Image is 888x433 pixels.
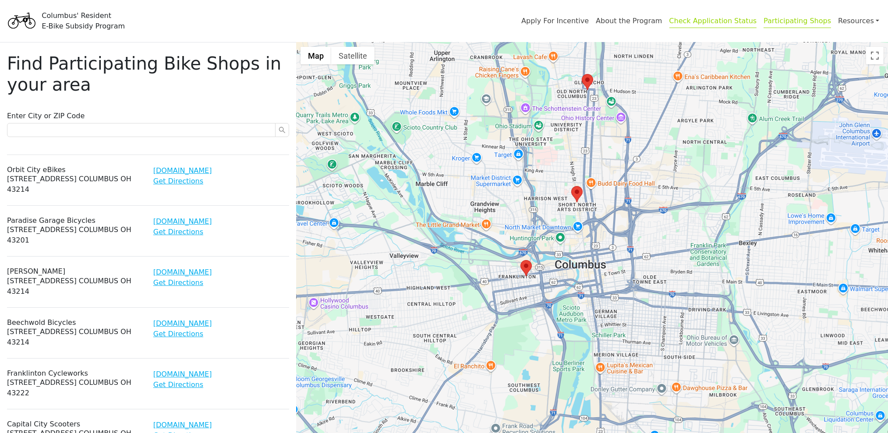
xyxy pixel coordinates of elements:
p: [STREET_ADDRESS] Columbus OH 43201 [7,225,143,246]
a: Columbus' ResidentE-Bike Subsidy Program [5,15,125,26]
button: Show street map [301,47,331,64]
p: [STREET_ADDRESS] Columbus OH 43214 [7,174,143,195]
p: Enter City or ZIP Code [7,111,289,121]
a: Get Directions [153,278,203,287]
a: About the Program [596,17,662,25]
a: Apply For Incentive [521,17,589,25]
a: [DOMAIN_NAME] [153,166,212,175]
div: Columbus' Resident E-Bike Subsidy Program [42,11,125,32]
button: Toggle fullscreen view [866,47,884,64]
a: Participating Shops [764,17,831,28]
h6: Beechwold Bicycles [7,318,143,327]
a: Get Directions [153,228,203,236]
h6: Capital City Scooters [7,420,143,428]
img: Program logo [5,6,38,36]
h6: Orbit City eBikes [7,165,143,174]
h6: [PERSON_NAME] [7,267,143,275]
a: Get Directions [153,177,203,185]
p: [STREET_ADDRESS] Columbus OH 43222 [7,377,143,398]
a: [DOMAIN_NAME] [153,370,212,378]
a: Get Directions [153,380,203,389]
button: Show satellite imagery [331,47,375,64]
h1: Find Participating Bike Shops in your area [7,53,289,95]
a: [DOMAIN_NAME] [153,421,212,429]
a: [DOMAIN_NAME] [153,268,212,276]
a: [DOMAIN_NAME] [153,217,212,225]
p: [STREET_ADDRESS] Columbus OH 43214 [7,327,143,348]
a: Check Application Status [669,17,757,28]
a: [DOMAIN_NAME] [153,319,212,327]
a: Resources [838,12,879,30]
a: Get Directions [153,330,203,338]
h6: Franklinton Cycleworks [7,369,143,377]
p: [STREET_ADDRESS] Columbus OH 43214 [7,276,143,297]
span: search [279,127,286,134]
h6: Paradise Garage Bicycles [7,216,143,225]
